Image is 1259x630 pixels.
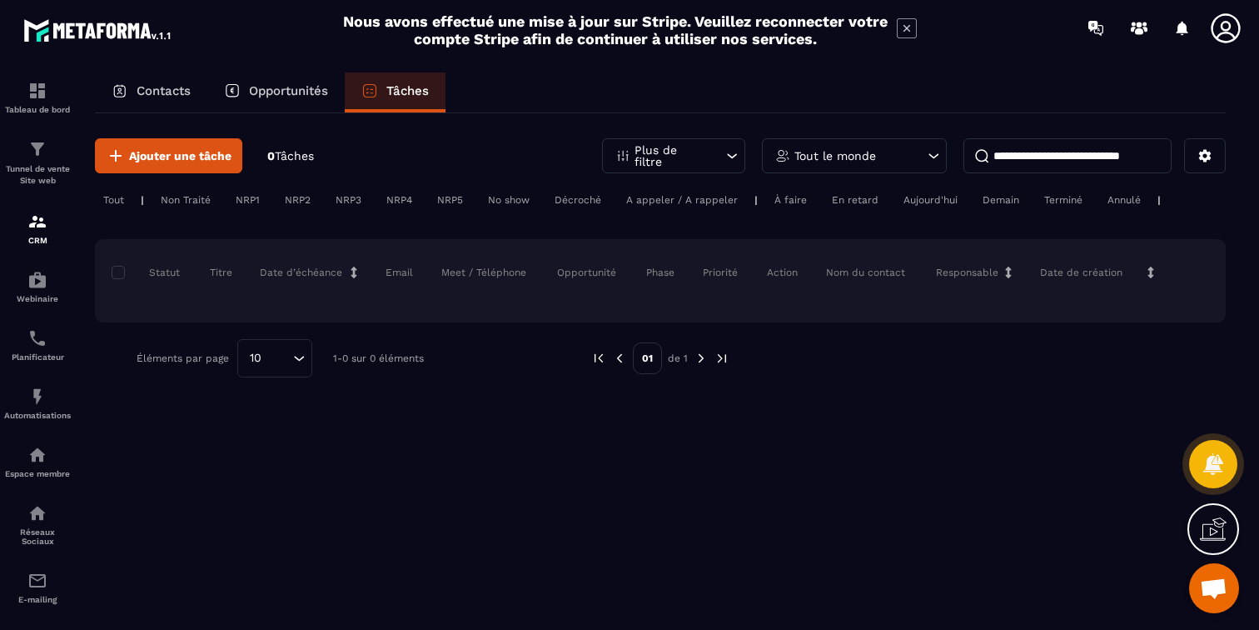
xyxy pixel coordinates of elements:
[267,148,314,164] p: 0
[4,199,71,257] a: formationformationCRM
[694,351,709,366] img: next
[386,83,429,98] p: Tâches
[4,294,71,303] p: Webinaire
[27,328,47,348] img: scheduler
[4,163,71,187] p: Tunnel de vente Site web
[754,194,758,206] p: |
[612,351,627,366] img: prev
[4,127,71,199] a: formationformationTunnel de vente Site web
[1099,190,1149,210] div: Annulé
[4,469,71,478] p: Espace membre
[668,352,688,365] p: de 1
[27,571,47,591] img: email
[4,558,71,617] a: emailemailE-mailing
[137,83,191,98] p: Contacts
[4,374,71,432] a: automationsautomationsAutomatisations
[895,190,966,210] div: Aujourd'hui
[1040,266,1122,279] p: Date de création
[141,194,144,206] p: |
[646,266,674,279] p: Phase
[27,139,47,159] img: formation
[342,12,888,47] h2: Nous avons effectué une mise à jour sur Stripe. Veuillez reconnecter votre compte Stripe afin de ...
[4,236,71,245] p: CRM
[4,527,71,546] p: Réseaux Sociaux
[4,316,71,374] a: schedulerschedulerPlanificateur
[237,339,312,377] div: Search for option
[210,266,232,279] p: Titre
[244,349,267,367] span: 10
[27,387,47,407] img: automations
[766,190,815,210] div: À faire
[974,190,1028,210] div: Demain
[275,149,314,162] span: Tâches
[4,352,71,362] p: Planificateur
[767,266,798,279] p: Action
[546,190,610,210] div: Décroché
[333,352,424,364] p: 1-0 sur 0 éléments
[794,150,876,162] p: Tout le monde
[260,266,342,279] p: Date d’échéance
[129,147,231,164] span: Ajouter une tâche
[4,432,71,491] a: automationsautomationsEspace membre
[23,15,173,45] img: logo
[378,190,420,210] div: NRP4
[634,144,708,167] p: Plus de filtre
[27,212,47,232] img: formation
[95,138,242,173] button: Ajouter une tâche
[137,352,229,364] p: Éléments par page
[95,72,207,112] a: Contacts
[27,81,47,101] img: formation
[714,351,729,366] img: next
[4,105,71,114] p: Tableau de bord
[327,190,370,210] div: NRP3
[267,349,289,367] input: Search for option
[441,266,526,279] p: Meet / Téléphone
[27,503,47,523] img: social-network
[591,351,606,366] img: prev
[227,190,268,210] div: NRP1
[27,445,47,465] img: automations
[4,257,71,316] a: automationsautomationsWebinaire
[386,266,413,279] p: Email
[824,190,887,210] div: En retard
[152,190,219,210] div: Non Traité
[4,595,71,604] p: E-mailing
[557,266,616,279] p: Opportunité
[480,190,538,210] div: No show
[703,266,738,279] p: Priorité
[345,72,445,112] a: Tâches
[27,270,47,290] img: automations
[936,266,998,279] p: Responsable
[116,266,180,279] p: Statut
[249,83,328,98] p: Opportunités
[429,190,471,210] div: NRP5
[207,72,345,112] a: Opportunités
[4,491,71,558] a: social-networksocial-networkRéseaux Sociaux
[1036,190,1091,210] div: Terminé
[633,342,662,374] p: 01
[95,190,132,210] div: Tout
[1189,563,1239,613] div: Ouvrir le chat
[1157,194,1161,206] p: |
[4,411,71,420] p: Automatisations
[4,68,71,127] a: formationformationTableau de bord
[826,266,905,279] p: Nom du contact
[276,190,319,210] div: NRP2
[618,190,746,210] div: A appeler / A rappeler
